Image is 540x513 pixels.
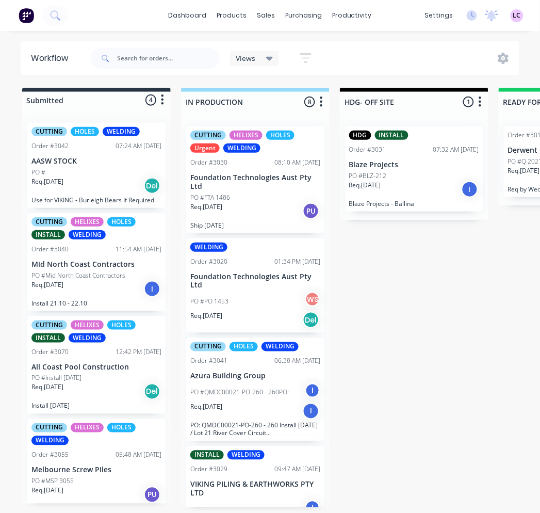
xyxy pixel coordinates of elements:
[31,348,69,357] div: Order #3070
[31,157,161,166] p: AASW STOCK
[211,8,252,23] div: products
[116,141,161,151] div: 07:24 AM [DATE]
[144,178,160,194] div: Del
[71,127,99,136] div: HOLES
[190,158,227,167] div: Order #3030
[345,126,483,212] div: HDGINSTALLOrder #303107:32 AM [DATE]Blaze ProjectsPO #BLZ-212Req.[DATE]IBlaze Projects - Ballina
[190,311,222,320] p: Req. [DATE]
[190,422,320,437] p: PO: QMDC00021-PO-260 - 260 Install [DATE] / Lot 21 River Cover Circuit [GEOGRAPHIC_DATA]
[349,171,387,181] p: PO #BLZ-212
[31,127,67,136] div: CUTTING
[223,143,260,153] div: WELDING
[305,292,320,307] div: WS
[186,338,324,441] div: CUTTINGHOLESWELDINGOrder #304106:38 AM [DATE]Azura Building GroupPO #QMDC00021-PO-260 - 260PO:IRe...
[230,131,263,140] div: HELIXES
[190,342,226,351] div: CUTTING
[274,158,320,167] div: 08:10 AM [DATE]
[31,451,69,460] div: Order #3055
[433,145,479,154] div: 07:32 AM [DATE]
[116,451,161,460] div: 05:48 AM [DATE]
[190,451,224,460] div: INSTALL
[27,316,166,414] div: CUTTINGHELIXESHOLESINSTALLWELDINGOrder #307012:42 PM [DATE]All Coast Pool ConstructionPO #Install...
[19,8,34,23] img: Factory
[190,297,228,306] p: PO #PO 1453
[190,193,230,202] p: PO #FTA 1486
[71,217,104,227] div: HELIXES
[266,131,294,140] div: HOLES
[31,271,125,280] p: PO #Mid North Coast Contractors
[144,281,160,297] div: I
[190,272,320,290] p: Foundation Technologies Aust Pty Ltd
[118,48,220,69] input: Search for orders...
[305,383,320,398] div: I
[327,8,377,23] div: productivity
[462,181,478,198] div: I
[31,436,69,445] div: WELDING
[274,465,320,474] div: 09:47 AM [DATE]
[31,333,65,343] div: INSTALL
[190,202,222,212] p: Req. [DATE]
[31,196,161,204] p: Use for VIKING - Burleigh Bears If Required
[303,403,319,420] div: I
[31,280,63,290] p: Req. [DATE]
[190,465,227,474] div: Order #3029
[227,451,265,460] div: WELDING
[31,320,67,330] div: CUTTING
[31,168,45,177] p: PO #
[116,245,161,254] div: 11:54 AM [DATE]
[69,230,106,239] div: WELDING
[274,257,320,266] div: 01:34 PM [DATE]
[144,383,160,400] div: Del
[31,402,161,410] p: Install [DATE]
[375,131,408,140] div: INSTALL
[31,466,161,475] p: Melbourne Screw Piles
[190,357,227,366] div: Order #3041
[31,299,161,307] p: Install 21.10 - 22.10
[116,348,161,357] div: 12:42 PM [DATE]
[71,320,104,330] div: HELIXES
[31,217,67,227] div: CUTTING
[144,487,160,503] div: PU
[349,200,479,207] p: Blaze Projects - Ballina
[31,260,161,269] p: Mid North Coast Contractors
[31,177,63,186] p: Req. [DATE]
[190,143,220,153] div: Urgent
[31,141,69,151] div: Order #3042
[31,245,69,254] div: Order #3040
[190,173,320,191] p: Foundation Technologies Aust Pty Ltd
[107,217,136,227] div: HOLES
[103,127,140,136] div: WELDING
[190,403,222,412] p: Req. [DATE]
[349,131,371,140] div: HDG
[31,477,74,486] p: PO #MSP 3055
[190,131,226,140] div: CUTTING
[508,166,540,175] p: Req. [DATE]
[186,126,324,233] div: CUTTINGHELIXESHOLESUrgentWELDINGOrder #303008:10 AM [DATE]Foundation Technologies Aust Pty LtdPO ...
[31,230,65,239] div: INSTALL
[31,383,63,392] p: Req. [DATE]
[31,374,81,383] p: PO #Install [DATE]
[349,161,479,169] p: Blaze Projects
[190,257,227,266] div: Order #3020
[190,388,289,397] p: PO #QMDC00021-PO-260 - 260PO:
[349,145,386,154] div: Order #3031
[107,320,136,330] div: HOLES
[27,419,166,508] div: CUTTINGHELIXESHOLESWELDINGOrder #305505:48 AM [DATE]Melbourne Screw PilesPO #MSP 3055Req.[DATE]PU
[230,342,258,351] div: HOLES
[303,203,319,219] div: PU
[349,181,381,190] p: Req. [DATE]
[513,11,521,20] span: LC
[31,52,73,65] div: Workflow
[236,53,256,63] span: Views
[252,8,280,23] div: sales
[274,357,320,366] div: 06:38 AM [DATE]
[190,221,320,229] p: Ship [DATE]
[261,342,299,351] div: WELDING
[69,333,106,343] div: WELDING
[31,423,67,432] div: CUTTING
[190,372,320,381] p: Azura Building Group
[163,8,211,23] a: dashboard
[27,213,166,311] div: CUTTINGHELIXESHOLESINSTALLWELDINGOrder #304011:54 AM [DATE]Mid North Coast ContractorsPO #Mid Nor...
[280,8,327,23] div: purchasing
[71,423,104,432] div: HELIXES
